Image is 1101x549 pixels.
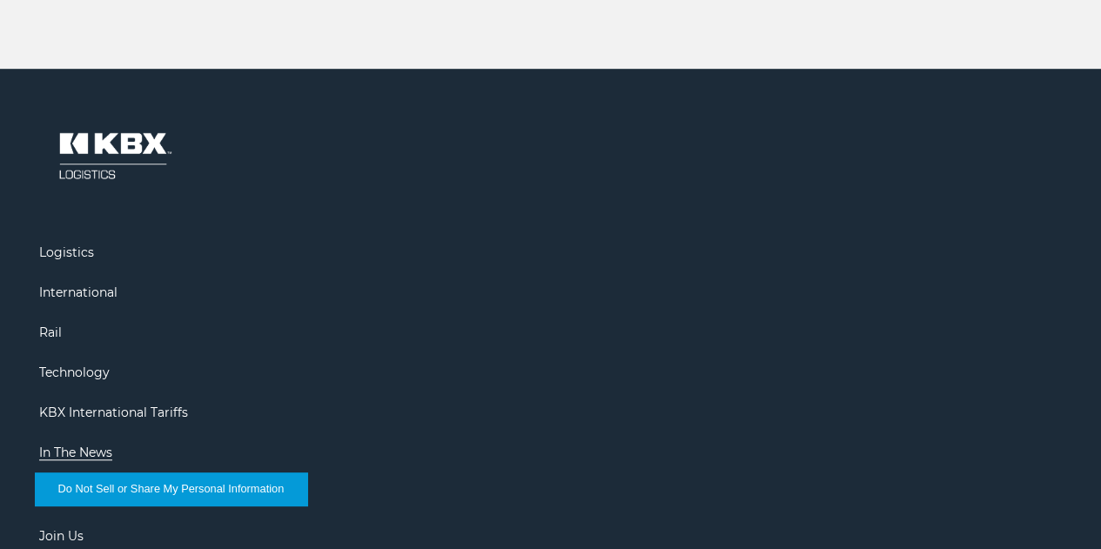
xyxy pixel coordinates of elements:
[39,244,94,260] a: Logistics
[39,405,188,420] a: KBX International Tariffs
[35,472,307,505] button: Do Not Sell or Share My Personal Information
[39,365,110,380] a: Technology
[39,325,62,340] a: Rail
[39,445,112,460] a: In The News
[39,528,84,544] a: Join Us
[39,285,117,300] a: International
[1014,465,1101,549] iframe: Chat Widget
[39,112,187,199] img: kbx logo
